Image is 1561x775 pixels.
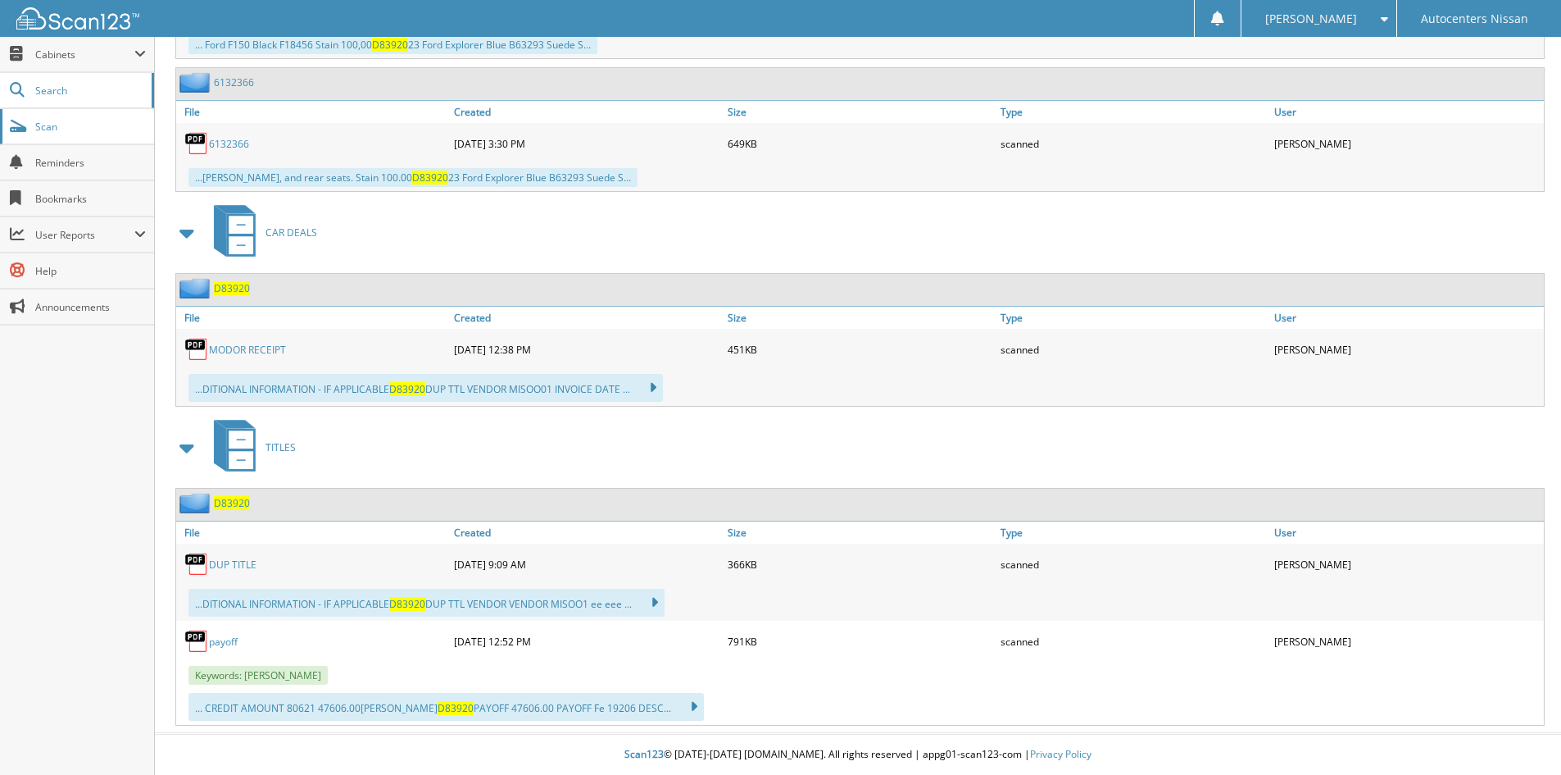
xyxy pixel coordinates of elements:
div: ...DITIONAL INFORMATION - IF APPLICABLE DUP TTL VENDOR MISOO01 INVOICE DATE ... [188,374,663,402]
div: [DATE] 12:38 PM [450,333,724,366]
span: Autocenters Nissan [1421,14,1528,24]
span: Scan123 [624,747,664,761]
a: File [176,101,450,123]
a: TITLES [204,415,296,480]
div: 366KB [724,548,997,581]
a: Created [450,522,724,544]
a: MODOR RECEIPT [209,343,286,357]
a: CAR DEALS [204,200,317,265]
div: 451KB [724,333,997,366]
img: PDF.png [184,629,209,654]
span: Bookmarks [35,192,146,206]
span: Help [35,264,146,278]
span: D83920 [412,171,448,185]
div: 791KB [724,625,997,658]
a: payoff [209,635,238,649]
span: Announcements [35,300,146,314]
img: PDF.png [184,552,209,577]
a: User [1270,522,1544,544]
a: Type [996,101,1270,123]
div: scanned [996,333,1270,366]
div: [PERSON_NAME] [1270,333,1544,366]
img: PDF.png [184,337,209,362]
a: Type [996,522,1270,544]
span: Cabinets [35,48,134,62]
div: [DATE] 12:52 PM [450,625,724,658]
a: Type [996,307,1270,329]
div: scanned [996,127,1270,160]
div: [DATE] 3:30 PM [450,127,724,160]
div: © [DATE]-[DATE] [DOMAIN_NAME]. All rights reserved | appg01-scan123-com | [155,735,1561,775]
a: Privacy Policy [1030,747,1091,761]
a: Size [724,101,997,123]
img: folder2.png [179,493,214,513]
div: scanned [996,548,1270,581]
img: PDF.png [184,131,209,156]
a: D83920 [214,281,250,295]
a: User [1270,307,1544,329]
div: ... Ford F150 Black F18456 Stain 100,00 23 Ford Explorer Blue B63293 Suede S... [188,35,597,54]
div: scanned [996,625,1270,658]
span: D83920 [389,597,425,611]
span: D83920 [372,38,408,52]
div: ...[PERSON_NAME], and rear seats. Stain 100.00 23 Ford Explorer Blue B63293 Suede S... [188,168,638,187]
a: Size [724,522,997,544]
div: [PERSON_NAME] [1270,625,1544,658]
span: CAR DEALS [265,226,317,239]
div: ... CREDIT AMOUNT 80621 47606.00[PERSON_NAME] PAYOFF 47606.00 PAYOFF Fe 19206 DESC... [188,693,704,721]
a: User [1270,101,1544,123]
a: 6132366 [209,137,249,151]
iframe: Chat Widget [1479,696,1561,775]
a: 6132366 [214,75,254,89]
span: User Reports [35,228,134,242]
span: [PERSON_NAME] [1265,14,1357,24]
a: Size [724,307,997,329]
a: File [176,307,450,329]
a: Created [450,307,724,329]
span: Keywords: [PERSON_NAME] [188,666,328,685]
div: ...DITIONAL INFORMATION - IF APPLICABLE DUP TTL VENDOR VENDOR MISOO1 ee eee ... [188,589,665,617]
div: [PERSON_NAME] [1270,127,1544,160]
span: D83920 [438,701,474,715]
span: D83920 [389,382,425,396]
div: [PERSON_NAME] [1270,548,1544,581]
div: 649KB [724,127,997,160]
a: DUP TITLE [209,558,256,572]
a: File [176,522,450,544]
a: D83920 [214,496,250,510]
div: [DATE] 9:09 AM [450,548,724,581]
span: TITLES [265,440,296,454]
span: Scan [35,120,146,134]
a: Created [450,101,724,123]
span: Reminders [35,156,146,170]
img: scan123-logo-white.svg [16,7,139,30]
img: folder2.png [179,72,214,93]
img: folder2.png [179,278,214,299]
span: Search [35,84,143,98]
